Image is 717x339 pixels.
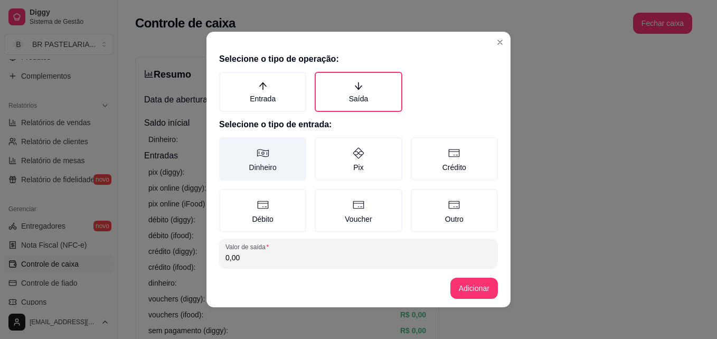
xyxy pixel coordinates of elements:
button: Adicionar [450,278,498,299]
label: Crédito [411,137,498,181]
label: Pix [315,137,402,181]
label: Valor de saída [225,242,272,251]
span: arrow-up [258,81,268,91]
label: Saída [315,72,402,112]
label: Débito [219,189,306,232]
label: Voucher [315,189,402,232]
label: Entrada [219,72,306,112]
label: Dinheiro [219,137,306,181]
h2: Selecione o tipo de operação: [219,53,498,65]
h2: Selecione o tipo de entrada: [219,118,498,131]
input: Valor de saída [225,252,492,263]
label: Outro [411,189,498,232]
span: arrow-down [354,81,363,91]
button: Close [492,34,508,51]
